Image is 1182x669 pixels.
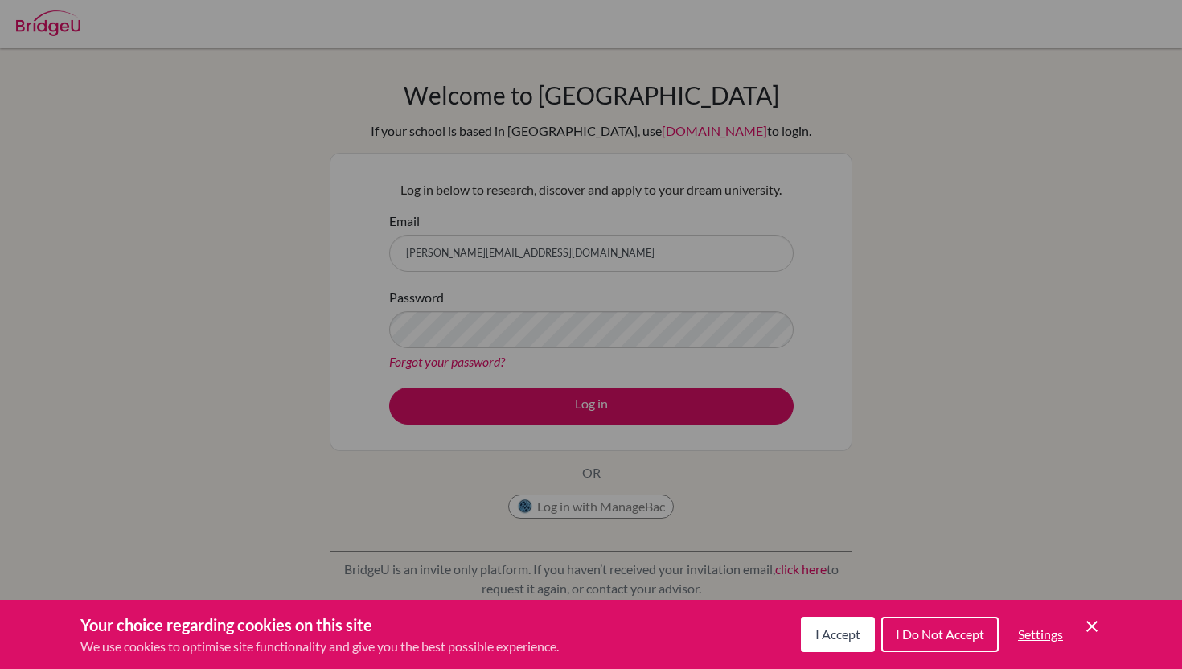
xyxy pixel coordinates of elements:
span: I Accept [815,626,860,642]
span: I Do Not Accept [896,626,984,642]
p: We use cookies to optimise site functionality and give you the best possible experience. [80,637,559,656]
button: Save and close [1082,617,1102,636]
button: I Do Not Accept [881,617,999,652]
button: I Accept [801,617,875,652]
h3: Your choice regarding cookies on this site [80,613,559,637]
span: Settings [1018,626,1063,642]
button: Settings [1005,618,1076,651]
